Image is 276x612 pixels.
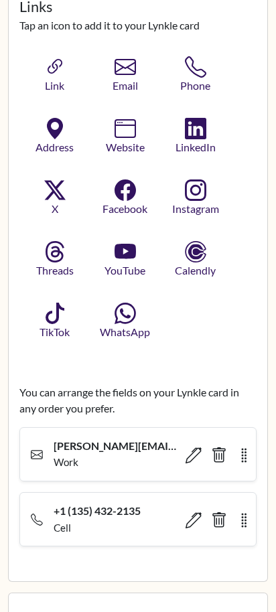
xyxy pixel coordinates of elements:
[93,178,157,218] button: Facebook
[168,78,223,94] span: Phone
[168,262,223,279] span: Calendly
[93,301,157,341] button: WhatsApp
[93,117,157,157] button: Website
[23,178,87,218] button: X
[163,117,228,157] button: LinkedIn
[19,492,257,546] div: +1 (135) 432-2135Cell
[54,520,71,536] div: Cell
[23,240,87,280] button: Threads
[98,324,153,340] span: WhatsApp
[168,139,223,155] span: LinkedIn
[23,55,87,95] button: Link
[163,178,228,218] button: Instagram
[93,240,157,280] button: YouTube
[27,139,82,155] span: Address
[98,201,153,217] span: Facebook
[98,139,153,155] span: Website
[27,324,82,340] span: TikTok
[19,384,257,416] p: You can arrange the fields on your Lynkle card in any order you prefer.
[98,262,153,279] span: YouTube
[27,262,82,279] span: Threads
[27,201,82,217] span: X
[54,439,177,453] span: [PERSON_NAME][EMAIL_ADDRESS][DOMAIN_NAME]
[54,504,141,518] span: +1 (135) 432-2135
[19,427,257,481] div: [PERSON_NAME][EMAIL_ADDRESS][DOMAIN_NAME]Work
[168,201,223,217] span: Instagram
[23,117,87,157] button: Address
[19,17,257,33] p: Tap an icon to add it to your Lynkle card
[27,78,82,94] span: Link
[98,78,153,94] span: Email
[19,427,257,492] div: [PERSON_NAME][EMAIL_ADDRESS][DOMAIN_NAME]Work
[163,240,228,280] button: Calendly
[93,55,157,95] button: Email
[163,55,228,95] button: Phone
[19,492,257,557] div: +1 (135) 432-2135Cell
[54,455,78,470] div: Work
[23,301,87,341] button: TikTok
